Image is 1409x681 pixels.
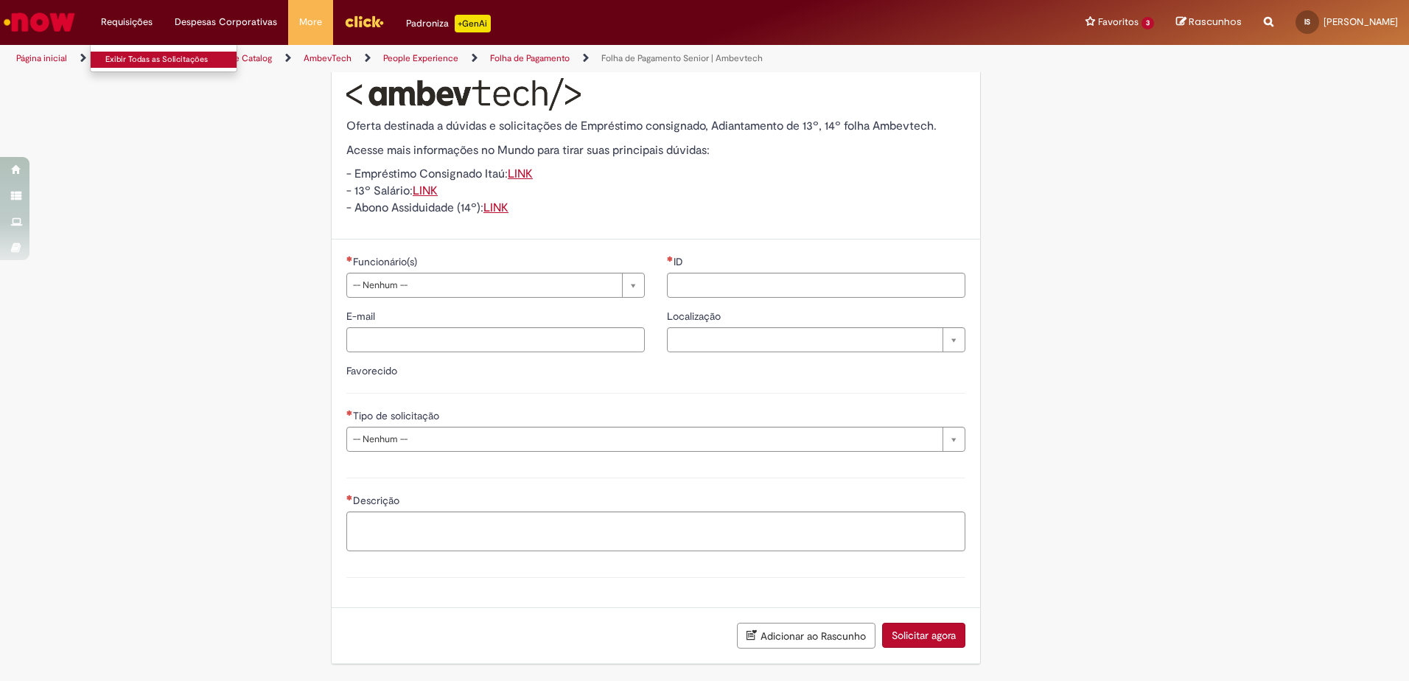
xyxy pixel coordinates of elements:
span: - 13º Salário: [346,184,438,198]
span: Necessários [346,495,353,500]
a: Exibir Todas as Solicitações [91,52,253,68]
a: LINK [508,167,533,181]
ul: Trilhas de página [11,45,929,72]
a: LINK [413,184,438,198]
a: Service Catalog [209,52,272,64]
span: [PERSON_NAME] [1324,15,1398,28]
span: Necessários [346,410,353,416]
a: LINK [483,200,508,215]
p: +GenAi [455,15,491,32]
span: Rascunhos [1189,15,1242,29]
ul: Requisições [90,44,237,72]
span: -- Nenhum -- [353,273,615,297]
span: Oferta destinada a dúvidas e solicitações de Empréstimo consignado, Adiantamento de 13º, 14º folh... [346,119,937,133]
img: click_logo_yellow_360x200.png [344,10,384,32]
span: Necessários [346,256,353,262]
label: Favorecido [346,364,397,377]
span: Tipo de solicitação [353,409,442,422]
a: People Experience [383,52,458,64]
button: Solicitar agora [882,623,965,648]
span: More [299,15,322,29]
span: Requisições [101,15,153,29]
textarea: Descrição [346,511,965,551]
span: E-mail [346,310,378,323]
button: Adicionar ao Rascunho [737,623,875,649]
span: - Empréstimo Consignado Itaú: [346,167,533,181]
span: Funcionário(s) [353,255,420,268]
span: Necessários [667,256,674,262]
a: Página inicial [16,52,67,64]
img: ServiceNow [1,7,77,37]
span: -- Nenhum -- [353,427,935,451]
input: ID [667,273,965,298]
div: Padroniza [406,15,491,32]
span: 3 [1141,17,1154,29]
span: Despesas Corporativas [175,15,277,29]
input: E-mail [346,327,645,352]
a: Limpar campo Localização [667,327,965,352]
span: Favoritos [1098,15,1139,29]
a: Folha de Pagamento Senior | Ambevtech [601,52,763,64]
a: AmbevTech [304,52,352,64]
span: Descrição [353,494,402,507]
span: IS [1304,17,1310,27]
span: - Abono Assiduidade (14º): [346,200,508,215]
a: Rascunhos [1176,15,1242,29]
span: ID [674,255,686,268]
a: Folha de Pagamento [490,52,570,64]
span: Localização [667,310,724,323]
span: Acesse mais informações no Mundo para tirar suas principais dúvidas: [346,143,710,158]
